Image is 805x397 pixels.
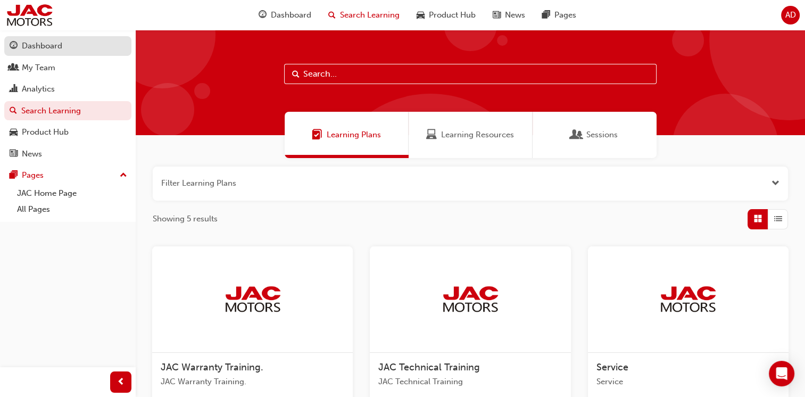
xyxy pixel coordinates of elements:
img: jac-portal [223,285,282,313]
a: guage-iconDashboard [250,4,320,26]
span: List [774,213,782,225]
span: Search Learning [340,9,400,21]
span: up-icon [120,169,127,183]
div: News [22,148,42,160]
a: All Pages [13,201,131,218]
button: DashboardMy TeamAnalyticsSearch LearningProduct HubNews [4,34,131,166]
a: news-iconNews [484,4,534,26]
span: JAC Warranty Training. [161,361,263,373]
a: Search Learning [4,101,131,121]
span: Learning Resources [441,129,514,141]
a: pages-iconPages [534,4,585,26]
a: Analytics [4,79,131,99]
span: Service [596,361,628,373]
span: pages-icon [542,9,550,22]
span: Service [596,376,780,388]
span: News [505,9,525,21]
span: Pages [554,9,576,21]
span: Product Hub [429,9,476,21]
div: Product Hub [22,126,69,138]
span: JAC Warranty Training. [161,376,344,388]
span: Grid [754,213,762,225]
span: guage-icon [10,42,18,51]
img: jac-portal [659,285,717,313]
span: pages-icon [10,171,18,180]
button: Pages [4,166,131,185]
span: JAC Technical Training [378,376,562,388]
span: search-icon [328,9,336,22]
input: Search... [284,64,657,84]
span: AD [785,9,796,21]
a: SessionsSessions [533,112,657,158]
span: news-icon [493,9,501,22]
span: Search [292,68,300,80]
div: Analytics [22,83,55,95]
span: Learning Plans [327,129,381,141]
span: chart-icon [10,85,18,94]
span: Showing 5 results [153,213,218,225]
span: car-icon [417,9,425,22]
div: Dashboard [22,40,62,52]
img: jac-portal [441,285,500,313]
a: News [4,144,131,164]
a: Learning PlansLearning Plans [285,112,409,158]
span: prev-icon [117,376,125,389]
span: Learning Plans [312,129,322,141]
span: news-icon [10,150,18,159]
span: Sessions [586,129,618,141]
span: JAC Technical Training [378,361,480,373]
a: car-iconProduct Hub [408,4,484,26]
a: My Team [4,58,131,78]
span: guage-icon [259,9,267,22]
img: jac-portal [5,3,54,27]
span: car-icon [10,128,18,137]
div: Open Intercom Messenger [769,361,794,386]
a: search-iconSearch Learning [320,4,408,26]
span: search-icon [10,106,17,116]
div: Pages [22,169,44,181]
span: Learning Resources [426,129,437,141]
div: My Team [22,62,55,74]
button: Open the filter [771,177,779,189]
a: JAC Home Page [13,185,131,202]
a: Dashboard [4,36,131,56]
span: people-icon [10,63,18,73]
a: Learning ResourcesLearning Resources [409,112,533,158]
span: Sessions [571,129,582,141]
button: AD [781,6,800,24]
span: Dashboard [271,9,311,21]
a: Product Hub [4,122,131,142]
